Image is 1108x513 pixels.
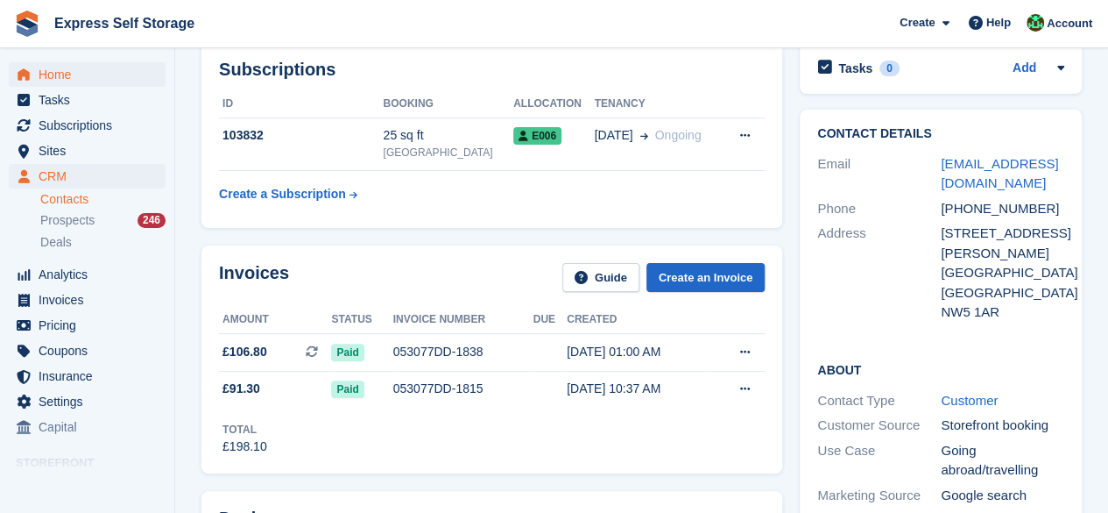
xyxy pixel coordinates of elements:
a: menu [9,113,166,138]
div: Going abroad/travelling [941,441,1064,481]
div: [DATE] 10:37 AM [567,380,709,398]
div: NW5 1AR [941,303,1064,323]
div: £198.10 [222,438,267,456]
div: Customer Source [817,416,941,436]
span: Insurance [39,364,144,388]
a: Create an Invoice [646,263,766,292]
span: Deals [40,234,72,251]
span: Analytics [39,262,144,287]
span: Account [1047,15,1092,32]
span: Ongoing [655,128,702,142]
th: Created [567,306,709,334]
a: Create a Subscription [219,178,357,210]
a: Customer [941,393,998,408]
div: Address [817,224,941,323]
div: 246 [138,213,166,228]
span: £106.80 [222,343,267,361]
a: menu [9,313,166,338]
div: Email [817,154,941,194]
span: E006 [513,127,561,145]
img: stora-icon-8386f47178a22dfd0bd8f6a31ec36ba5ce8667c1dd55bd0f319d3a0aa187defe.svg [14,11,40,37]
a: menu [9,88,166,112]
img: Shakiyra Davis [1027,14,1044,32]
h2: About [817,360,1064,378]
th: Booking [383,90,513,118]
div: Create a Subscription [219,185,346,203]
div: Contact Type [817,391,941,411]
div: 053077DD-1838 [393,343,533,361]
div: Marketing Source [817,486,941,506]
span: Tasks [39,88,144,112]
a: [EMAIL_ADDRESS][DOMAIN_NAME] [941,156,1058,191]
span: £91.30 [222,380,260,398]
div: 0 [879,61,900,76]
a: menu [9,164,166,189]
a: menu [9,415,166,439]
th: ID [219,90,383,118]
span: Capital [39,415,144,439]
span: Subscriptions [39,113,144,138]
th: Invoice number [393,306,533,334]
a: Express Self Storage [47,9,201,38]
div: [PHONE_NUMBER] [941,199,1064,219]
a: Contacts [40,191,166,208]
span: Invoices [39,288,144,312]
a: menu [9,364,166,388]
div: [GEOGRAPHIC_DATA] [941,283,1064,303]
div: Phone [817,199,941,219]
div: Google search [941,486,1064,506]
div: [STREET_ADDRESS][PERSON_NAME] [941,224,1064,263]
a: menu [9,389,166,414]
h2: Subscriptions [219,60,765,80]
span: Home [39,62,144,87]
span: Storefront [16,454,174,472]
a: Guide [562,263,639,292]
h2: Tasks [838,61,872,76]
div: [DATE] 01:00 AM [567,343,709,361]
span: CRM [39,164,144,189]
div: 25 sq ft [383,126,513,145]
a: Deals [40,233,166,252]
a: Add [1013,59,1036,79]
div: Storefront booking [941,416,1064,436]
a: menu [9,62,166,87]
div: [GEOGRAPHIC_DATA] [941,263,1064,283]
th: Tenancy [594,90,721,118]
th: Amount [219,306,331,334]
th: Status [331,306,392,334]
a: menu [9,338,166,363]
span: Coupons [39,338,144,363]
div: [GEOGRAPHIC_DATA] [383,145,513,160]
a: menu [9,262,166,287]
div: 053077DD-1815 [393,380,533,398]
th: Allocation [513,90,594,118]
h2: Contact Details [817,127,1064,141]
span: Sites [39,139,144,163]
span: Settings [39,389,144,414]
span: Paid [331,344,363,361]
div: Total [222,422,267,438]
a: Prospects 246 [40,211,166,230]
span: Create [900,14,935,32]
div: 103832 [219,126,383,145]
span: Prospects [40,212,95,229]
span: Pricing [39,313,144,338]
span: Help [986,14,1011,32]
span: [DATE] [594,126,632,145]
th: Due [533,306,567,334]
a: menu [9,288,166,312]
h2: Invoices [219,263,289,292]
a: menu [9,139,166,163]
div: Use Case [817,441,941,481]
span: Paid [331,381,363,398]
